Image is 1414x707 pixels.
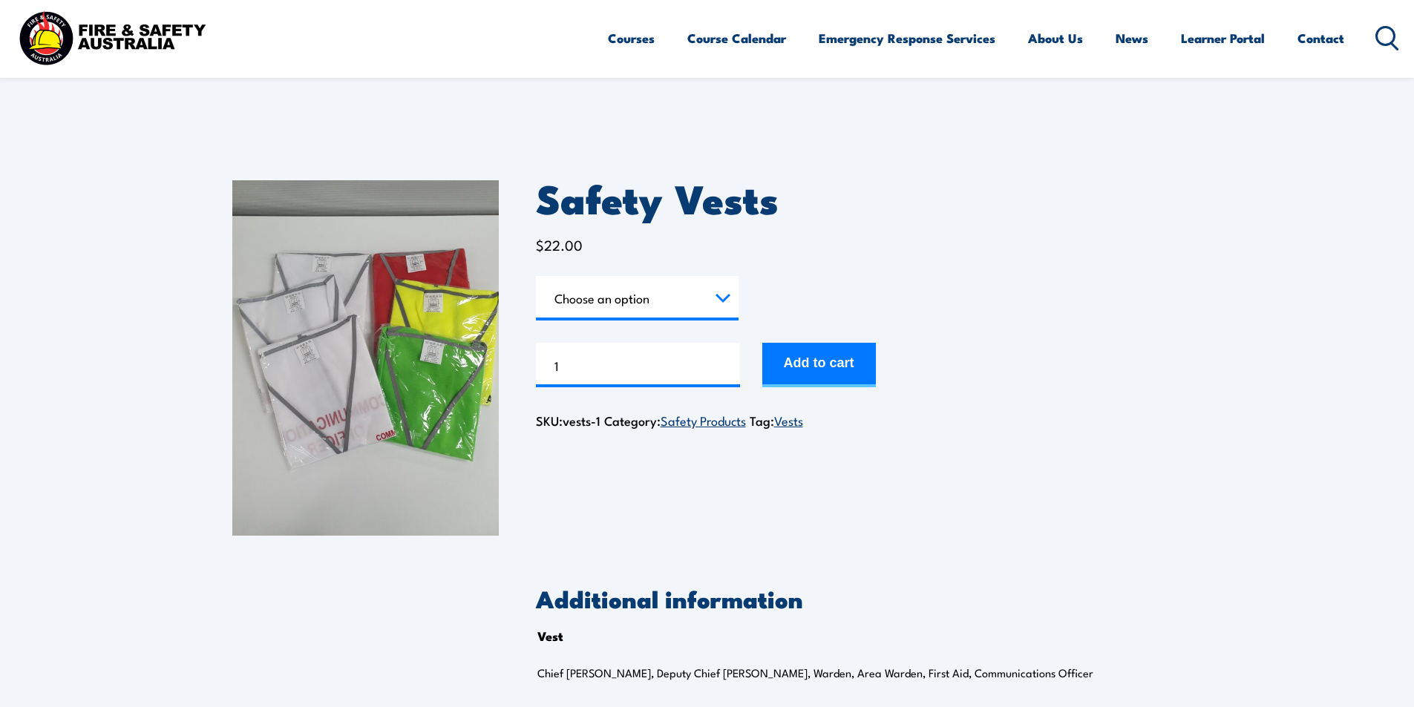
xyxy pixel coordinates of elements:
[661,411,746,429] a: Safety Products
[774,411,803,429] a: Vests
[537,665,1134,680] p: Chief [PERSON_NAME], Deputy Chief [PERSON_NAME], Warden, Area Warden, First Aid, Communications O...
[1028,19,1083,58] a: About Us
[536,343,740,387] input: Product quantity
[563,411,600,430] span: vests-1
[536,180,1182,215] h1: Safety Vests
[819,19,995,58] a: Emergency Response Services
[537,625,563,647] th: Vest
[536,234,544,254] span: $
[687,19,786,58] a: Course Calendar
[762,343,876,387] button: Add to cart
[750,411,803,430] span: Tag:
[536,588,1182,608] h2: Additional information
[1297,19,1344,58] a: Contact
[604,411,746,430] span: Category:
[536,411,600,430] span: SKU:
[232,180,499,536] img: Safety Vests
[608,19,655,58] a: Courses
[1181,19,1265,58] a: Learner Portal
[1116,19,1148,58] a: News
[536,234,583,254] bdi: 22.00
